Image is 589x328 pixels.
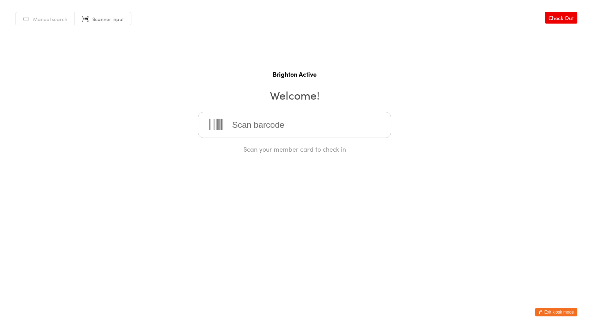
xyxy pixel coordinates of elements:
[535,308,577,316] button: Exit kiosk mode
[545,12,577,24] a: Check Out
[198,145,391,153] div: Scan your member card to check in
[7,70,582,78] h1: Brighton Active
[7,87,582,103] h2: Welcome!
[33,15,67,23] span: Manual search
[92,15,124,23] span: Scanner input
[198,112,391,138] input: Scan barcode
